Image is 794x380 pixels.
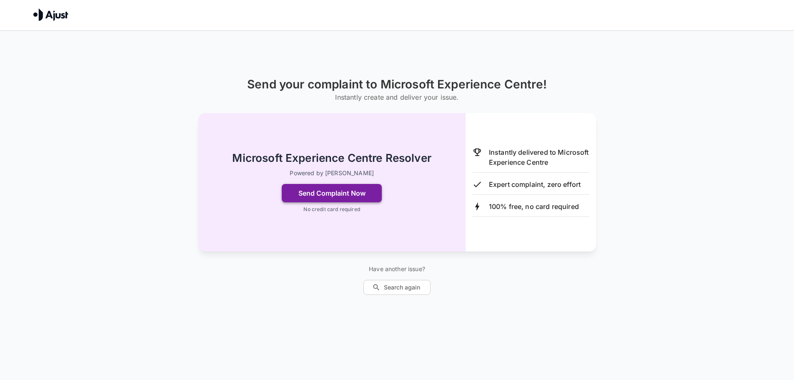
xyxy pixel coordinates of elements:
[489,147,589,167] p: Instantly delivered to Microsoft Experience Centre
[290,169,374,177] p: Powered by [PERSON_NAME]
[33,8,68,21] img: Ajust
[303,206,360,213] p: No credit card required
[247,78,547,91] h1: Send your complaint to Microsoft Experience Centre!
[247,91,547,103] h6: Instantly create and deliver your issue.
[363,265,431,273] p: Have another issue?
[232,151,431,166] h2: Microsoft Experience Centre Resolver
[282,184,382,202] button: Send Complaint Now
[489,201,579,211] p: 100% free, no card required
[489,179,581,189] p: Expert complaint, zero effort
[363,280,431,295] button: Search again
